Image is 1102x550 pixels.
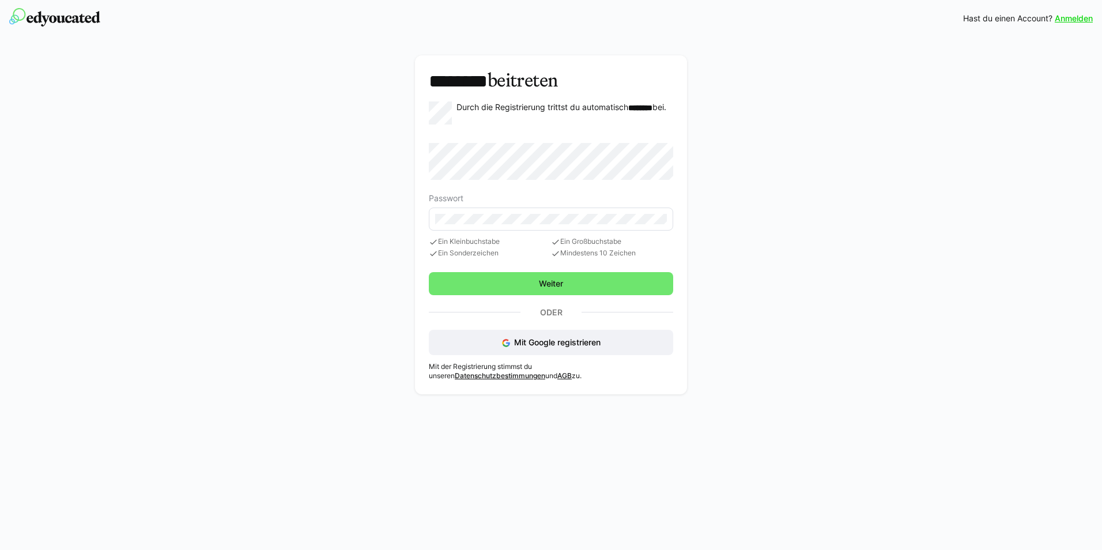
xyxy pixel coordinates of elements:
[514,337,601,347] span: Mit Google registrieren
[1055,13,1093,24] a: Anmelden
[9,8,100,27] img: edyoucated
[429,69,673,92] h3: beitreten
[429,272,673,295] button: Weiter
[537,278,565,289] span: Weiter
[551,249,673,258] span: Mindestens 10 Zeichen
[551,238,673,247] span: Ein Großbuchstabe
[429,330,673,355] button: Mit Google registrieren
[557,371,572,380] a: AGB
[520,304,582,321] p: Oder
[429,249,551,258] span: Ein Sonderzeichen
[456,101,666,114] p: Durch die Registrierung trittst du automatisch bei.
[963,13,1052,24] span: Hast du einen Account?
[455,371,545,380] a: Datenschutzbestimmungen
[429,362,673,381] p: Mit der Registrierung stimmst du unseren und zu.
[429,238,551,247] span: Ein Kleinbuchstabe
[429,194,463,203] span: Passwort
